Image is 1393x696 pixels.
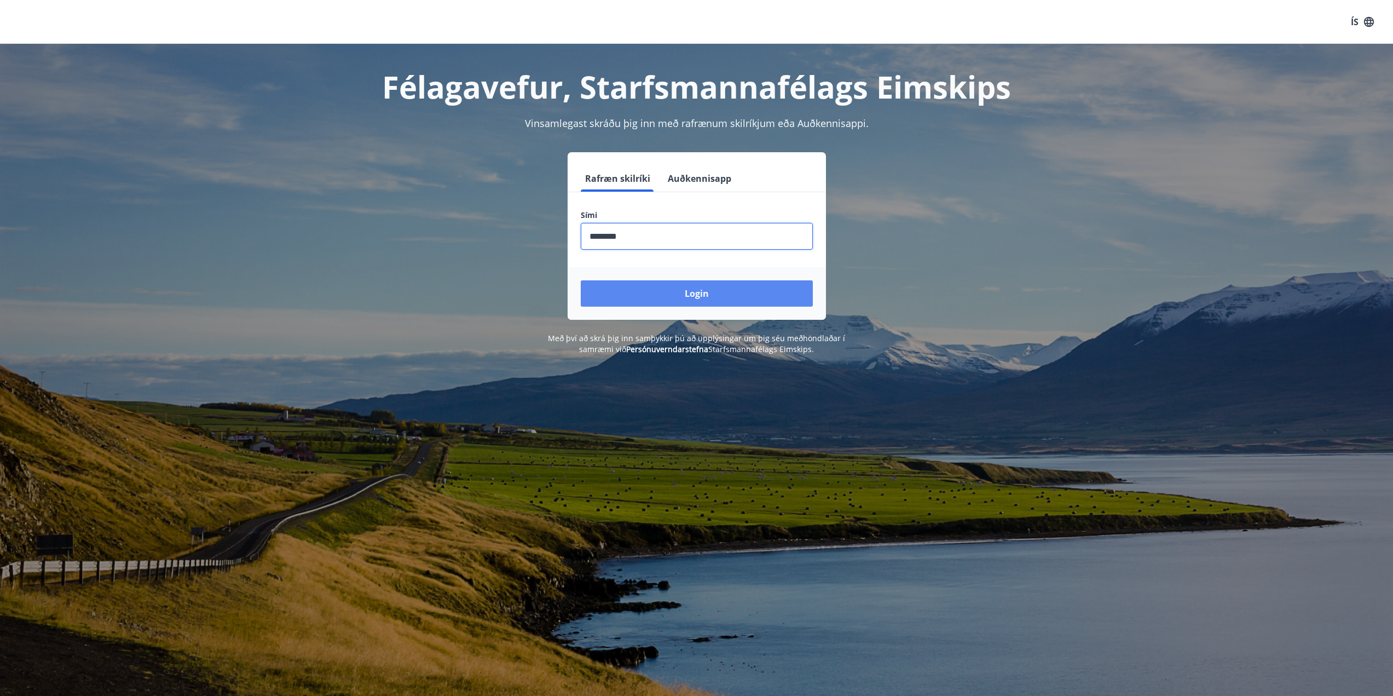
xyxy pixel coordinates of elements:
label: Sími [581,210,813,221]
h1: Félagavefur, Starfsmannafélags Eimskips [316,66,1078,107]
button: ÍS [1345,12,1380,32]
span: Vinsamlegast skráðu þig inn með rafrænum skilríkjum eða Auðkennisappi. [525,117,869,130]
button: Login [581,280,813,307]
button: Rafræn skilríki [581,165,655,192]
button: Auðkennisapp [663,165,736,192]
span: Með því að skrá þig inn samþykkir þú að upplýsingar um þig séu meðhöndlaðar í samræmi við Starfsm... [548,333,845,354]
a: Persónuverndarstefna [626,344,708,354]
